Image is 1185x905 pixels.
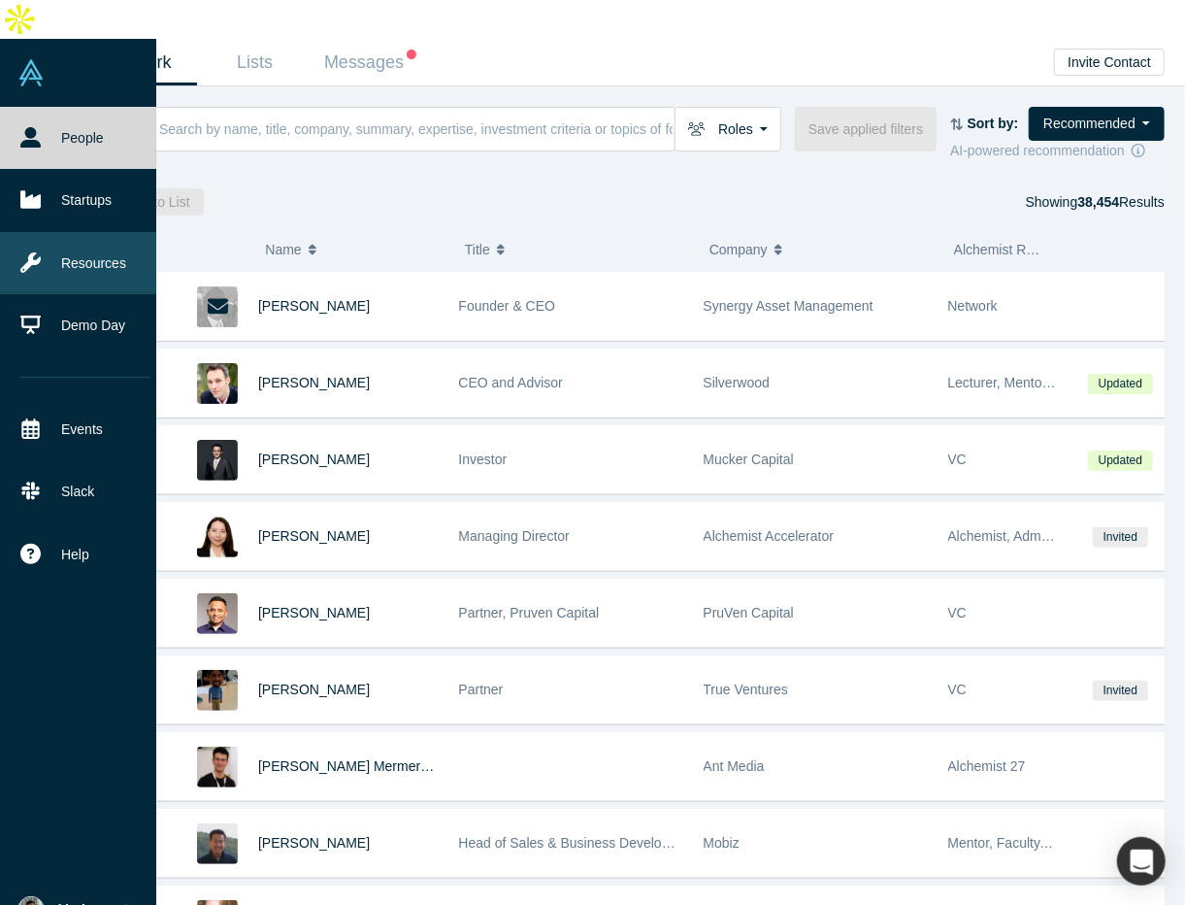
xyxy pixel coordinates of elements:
[197,823,238,864] img: Michael Chang's Profile Image
[258,605,370,620] a: [PERSON_NAME]
[313,40,428,85] a: Messages
[948,682,967,697] span: VC
[258,452,370,467] a: [PERSON_NAME]
[258,682,370,697] a: [PERSON_NAME]
[1077,194,1165,210] span: Results
[459,835,753,851] span: Head of Sales & Business Development (interim)
[704,298,873,314] span: Synergy Asset Management
[948,298,998,314] span: Network
[948,605,967,620] span: VC
[704,682,788,697] span: True Ventures
[1054,49,1165,76] button: Invite Contact
[113,188,204,216] button: Add to List
[704,452,794,467] span: Mucker Capital
[459,605,600,620] span: Partner, Pruven Capital
[1088,451,1152,471] span: Updated
[459,528,570,544] span: Managing Director
[61,545,89,565] span: Help
[258,528,370,544] a: [PERSON_NAME]
[795,107,937,151] button: Save applied filters
[17,59,45,86] img: Alchemist Vault Logo
[265,229,301,270] span: Name
[258,375,370,390] a: [PERSON_NAME]
[704,528,835,544] span: Alchemist Accelerator
[704,835,740,851] span: Mobiz
[197,40,313,85] a: Lists
[258,835,370,851] a: [PERSON_NAME]
[954,242,1044,257] span: Alchemist Role
[197,670,238,711] img: Puneet Agarwal's Profile Image
[197,517,238,557] img: Ryoko Manabe's Profile Image
[197,593,238,634] img: Sudip Chakrabarti's Profile Image
[1093,681,1147,701] span: Invited
[948,758,1026,774] span: Alchemist 27
[157,106,675,151] input: Search by name, title, company, summary, expertise, investment criteria or topics of focus
[197,440,238,481] img: Jerry Chen's Profile Image
[197,747,238,788] img: Ahmet Oguz Mermerkaya's Profile Image
[465,229,689,270] button: Title
[704,758,765,774] span: Ant Media
[1029,107,1165,141] button: Recommended
[465,229,490,270] span: Title
[459,298,556,314] span: Founder & CEO
[968,116,1019,131] strong: Sort by:
[1026,188,1165,216] div: Showing
[675,107,781,151] button: Roles
[459,452,508,467] span: Investor
[459,682,504,697] span: Partner
[948,835,1125,851] span: Mentor, Faculty, Alchemist 25
[709,229,934,270] button: Company
[459,375,563,390] span: CEO and Advisor
[258,298,370,314] a: [PERSON_NAME]
[1093,527,1147,548] span: Invited
[704,375,770,390] span: Silverwood
[948,452,967,467] span: VC
[704,605,794,620] span: PruVen Capital
[258,758,449,774] a: [PERSON_NAME] Mermerkaya
[1077,194,1119,210] strong: 38,454
[709,229,768,270] span: Company
[197,363,238,404] img: Alexander Shartsis's Profile Image
[265,229,444,270] button: Name
[1088,374,1152,394] span: Updated
[950,141,1165,161] div: AI-powered recommendation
